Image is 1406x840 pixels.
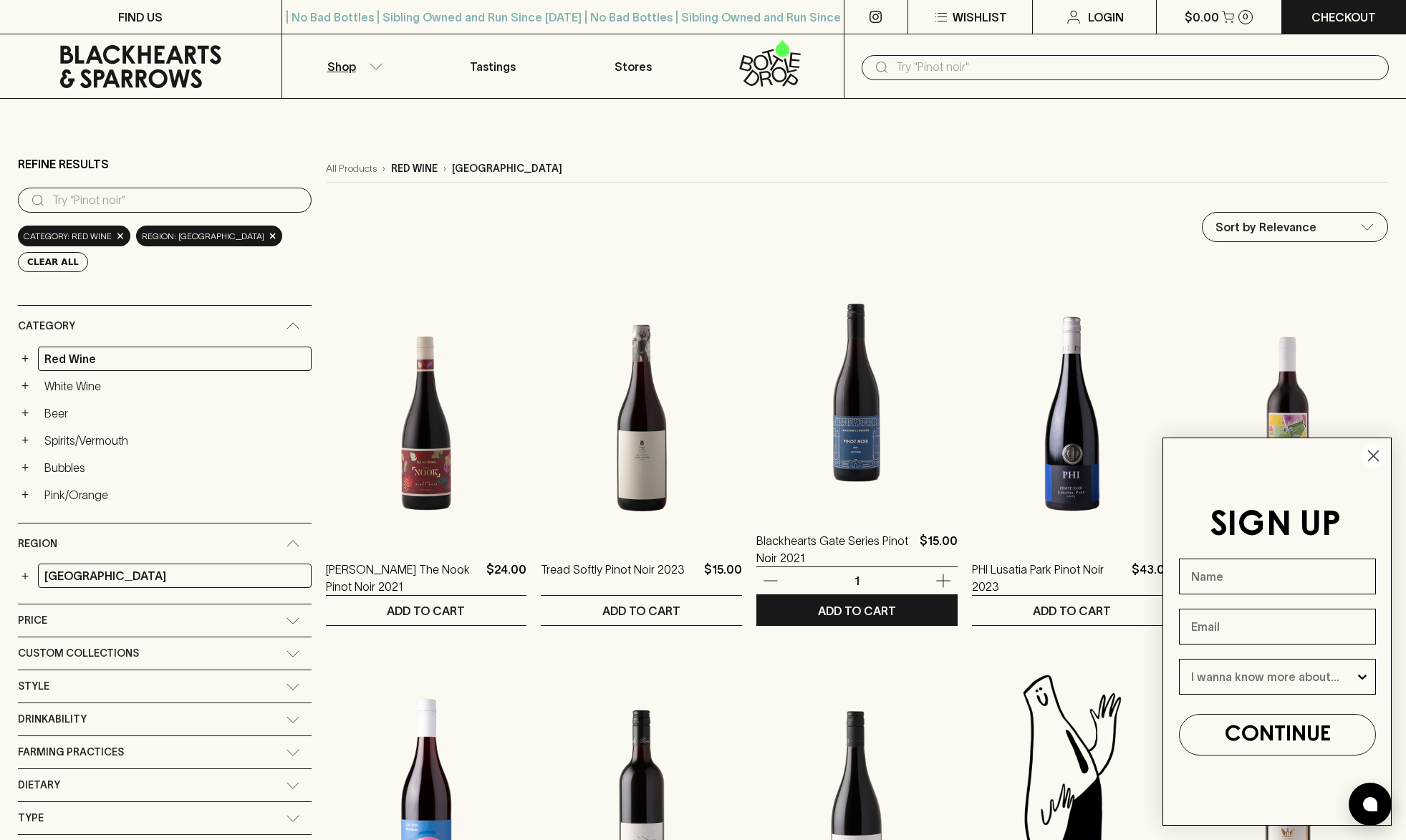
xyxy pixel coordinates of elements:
[18,379,32,393] button: +
[18,670,312,703] div: Style
[18,306,312,347] div: Category
[563,34,703,98] a: Stores
[541,561,685,595] a: Tread Softly Pinot Noir 2023
[38,483,312,507] a: Pink/Orange
[18,352,32,366] button: +
[18,677,49,695] span: Style
[1033,602,1111,619] p: ADD TO CART
[18,488,32,502] button: +
[38,374,312,398] a: White Wine
[1191,660,1355,694] input: I wanna know more about...
[18,317,75,335] span: Category
[118,9,163,26] p: FIND US
[1179,559,1376,594] input: Name
[423,34,563,98] a: Tastings
[18,809,44,827] span: Type
[18,252,88,272] button: Clear All
[38,428,312,453] a: Spirits/Vermouth
[953,9,1007,26] p: Wishlist
[1187,289,1388,539] img: Chalmers Mother Block Red 2022
[818,602,896,619] p: ADD TO CART
[18,802,312,834] div: Type
[116,228,125,243] span: ×
[1179,609,1376,645] input: Email
[18,535,57,553] span: Region
[615,58,652,75] p: Stores
[972,289,1173,539] img: PHI Lusatia Park Pinot Noir 2023
[756,260,958,511] img: Blackhearts Gate Series Pinot Noir 2021
[1132,561,1173,595] p: $43.00
[52,189,300,212] input: Try “Pinot noir”
[18,406,32,420] button: +
[18,710,87,728] span: Drinkability
[972,596,1173,625] button: ADD TO CART
[18,736,312,768] div: Farming Practices
[972,561,1127,595] a: PHI Lusatia Park Pinot Noir 2023
[18,776,60,794] span: Dietary
[18,637,312,670] div: Custom Collections
[839,573,874,589] p: 1
[541,596,742,625] button: ADD TO CART
[38,455,312,480] a: Bubbles
[1148,423,1406,840] div: FLYOUT Form
[382,161,385,176] p: ›
[18,155,109,173] p: Refine Results
[452,161,562,176] p: [GEOGRAPHIC_DATA]
[326,161,377,176] a: All Products
[326,561,481,595] a: [PERSON_NAME] The Nook Pinot Noir 2021
[1361,443,1386,468] button: Close dialog
[18,569,32,583] button: +
[443,161,446,176] p: ›
[470,58,516,75] p: Tastings
[1363,797,1377,811] img: bubble-icon
[18,743,124,761] span: Farming Practices
[1185,9,1219,26] p: $0.00
[18,460,32,475] button: +
[38,564,312,588] a: [GEOGRAPHIC_DATA]
[1203,213,1387,241] div: Sort by Relevance
[391,161,438,176] p: red wine
[1210,509,1341,542] span: SIGN UP
[1088,9,1124,26] p: Login
[326,289,527,539] img: Buller The Nook Pinot Noir 2021
[18,769,312,801] div: Dietary
[1355,660,1369,694] button: Show Options
[282,34,423,98] button: Shop
[756,532,914,566] a: Blackhearts Gate Series Pinot Noir 2021
[486,561,526,595] p: $24.00
[18,645,139,662] span: Custom Collections
[38,347,312,371] a: Red Wine
[920,532,958,566] p: $15.00
[704,561,742,595] p: $15.00
[142,229,264,243] span: region: [GEOGRAPHIC_DATA]
[756,596,958,625] button: ADD TO CART
[1243,13,1248,21] p: 0
[18,523,312,564] div: Region
[38,401,312,425] a: Beer
[18,604,312,637] div: Price
[1215,218,1316,236] p: Sort by Relevance
[896,56,1377,79] input: Try "Pinot noir"
[18,703,312,735] div: Drinkability
[18,612,47,629] span: Price
[602,602,680,619] p: ADD TO CART
[1179,714,1376,755] button: CONTINUE
[326,596,527,625] button: ADD TO CART
[269,228,277,243] span: ×
[541,289,742,539] img: Tread Softly Pinot Noir 2023
[327,58,356,75] p: Shop
[24,229,112,243] span: Category: red wine
[18,433,32,448] button: +
[1311,9,1376,26] p: Checkout
[387,602,465,619] p: ADD TO CART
